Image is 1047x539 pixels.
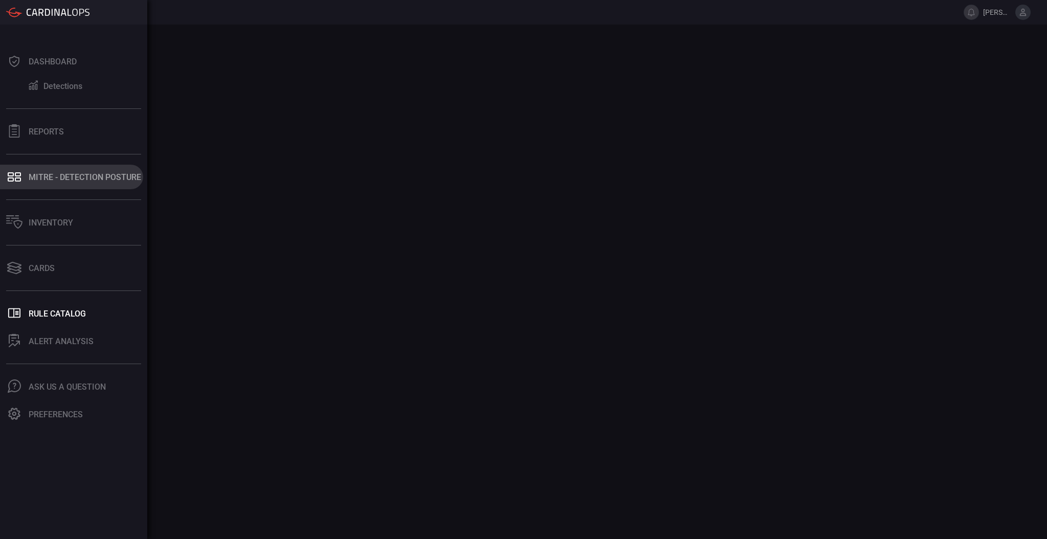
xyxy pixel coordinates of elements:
[29,382,106,392] div: Ask Us A Question
[29,309,86,319] div: Rule Catalog
[29,172,141,182] div: MITRE - Detection Posture
[29,127,64,137] div: Reports
[983,8,1011,16] span: [PERSON_NAME].townson2
[29,410,83,419] div: Preferences
[29,336,94,346] div: ALERT ANALYSIS
[43,81,82,91] div: Detections
[29,263,55,273] div: Cards
[29,218,73,228] div: Inventory
[29,57,77,66] div: Dashboard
